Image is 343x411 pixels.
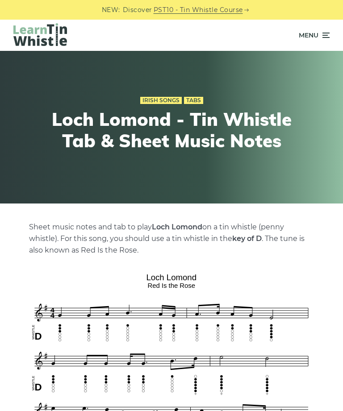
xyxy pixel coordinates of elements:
[13,23,67,46] img: LearnTinWhistle.com
[232,234,262,243] strong: key of D
[299,24,318,46] span: Menu
[29,221,314,256] p: Sheet music notes and tab to play on a tin whistle (penny whistle). For this song, you should use...
[140,97,182,104] a: Irish Songs
[152,223,202,231] strong: Loch Lomond
[51,108,292,151] h1: Loch Lomond - Tin Whistle Tab & Sheet Music Notes
[184,97,203,104] a: Tabs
